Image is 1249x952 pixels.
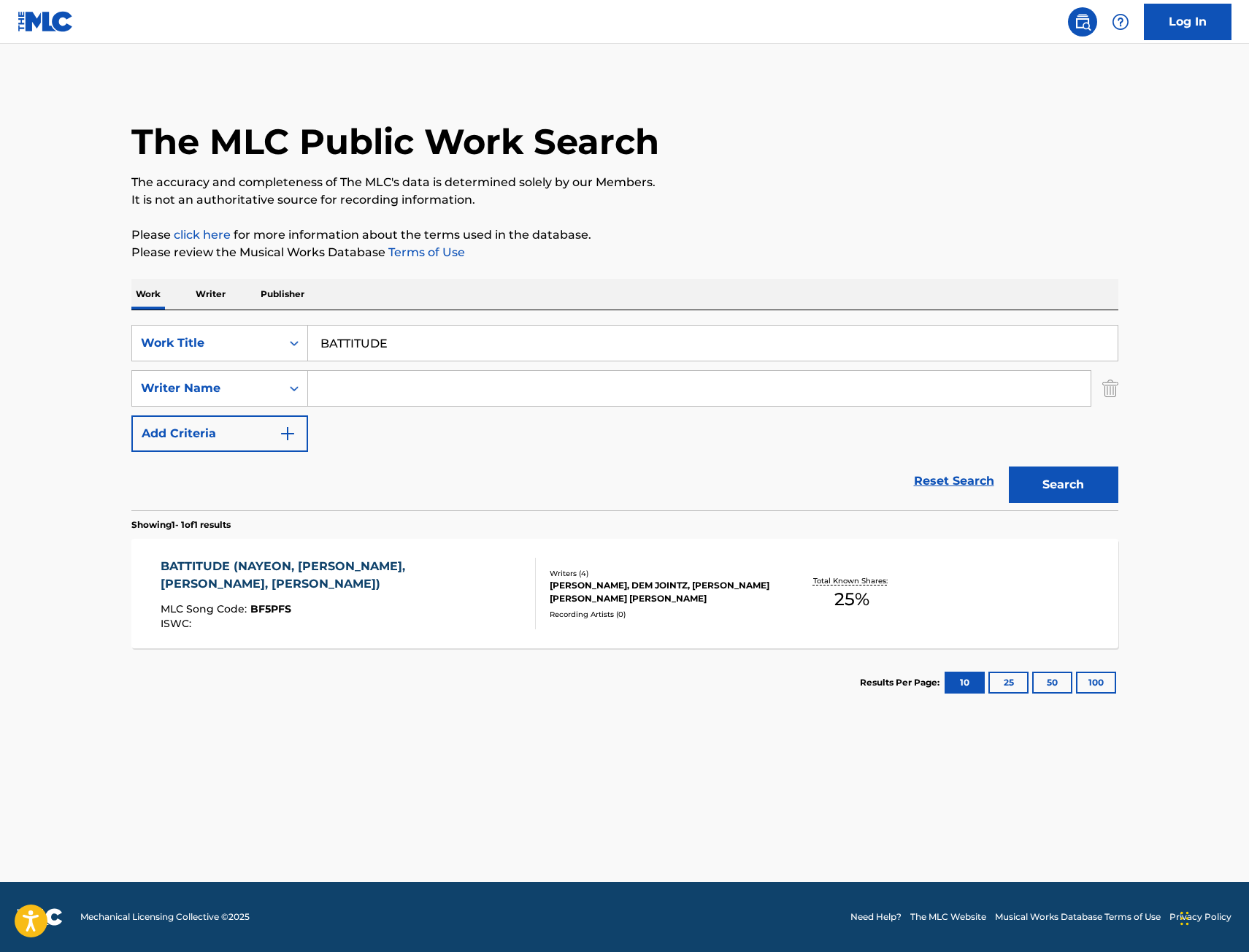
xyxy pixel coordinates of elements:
[131,120,659,164] h1: The MLC Public Work Search
[131,325,1118,510] form: Search Form
[550,568,770,579] div: Writers ( 4 )
[80,910,250,924] span: Mechanical Licensing Collective © 2025
[1032,672,1072,694] button: 50
[131,518,231,531] p: Showing 1 - 1 of 1 results
[18,11,74,32] img: MLC Logo
[131,191,1118,209] p: It is not an authoritative source for recording information.
[1074,13,1091,31] img: search
[1169,910,1231,924] a: Privacy Policy
[279,425,296,442] img: 9d2ae6d4665cec9f34b9.svg
[256,279,309,310] p: Publisher
[18,908,63,926] img: logo
[131,244,1118,261] p: Please review the Musical Works Database
[131,415,308,452] button: Add Criteria
[1009,467,1118,503] button: Search
[131,226,1118,244] p: Please for more information about the terms used in the database.
[550,609,770,620] div: Recording Artists ( 0 )
[131,279,165,310] p: Work
[834,586,869,613] span: 25 %
[161,602,250,615] span: MLC Song Code :
[1180,897,1189,940] div: Drag
[174,228,231,242] a: click here
[161,558,523,593] div: BATTITUDE (NAYEON, [PERSON_NAME], [PERSON_NAME], [PERSON_NAME])
[860,676,943,689] p: Results Per Page:
[385,245,465,259] a: Terms of Use
[813,575,891,586] p: Total Known Shares:
[907,465,1002,497] a: Reset Search
[131,539,1118,648] a: BATTITUDE (NAYEON, [PERSON_NAME], [PERSON_NAME], [PERSON_NAME])MLC Song Code:BF5PFSISWC:Writers (...
[1144,4,1231,40] a: Log In
[161,617,195,630] span: ISWC :
[1112,13,1129,31] img: help
[550,579,770,605] div: [PERSON_NAME], DEM JOINTZ, [PERSON_NAME] [PERSON_NAME] [PERSON_NAME]
[945,672,985,694] button: 10
[1102,370,1118,407] img: Delete Criterion
[250,602,291,615] span: BF5PFS
[850,910,902,924] a: Need Help?
[910,910,986,924] a: The MLC Website
[131,174,1118,191] p: The accuracy and completeness of The MLC's data is determined solely by our Members.
[1076,672,1116,694] button: 100
[141,380,272,397] div: Writer Name
[995,910,1161,924] a: Musical Works Database Terms of Use
[191,279,230,310] p: Writer
[1176,882,1249,952] iframe: Chat Widget
[1068,7,1097,37] a: Public Search
[1106,7,1135,37] div: Help
[988,672,1029,694] button: 25
[141,334,272,352] div: Work Title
